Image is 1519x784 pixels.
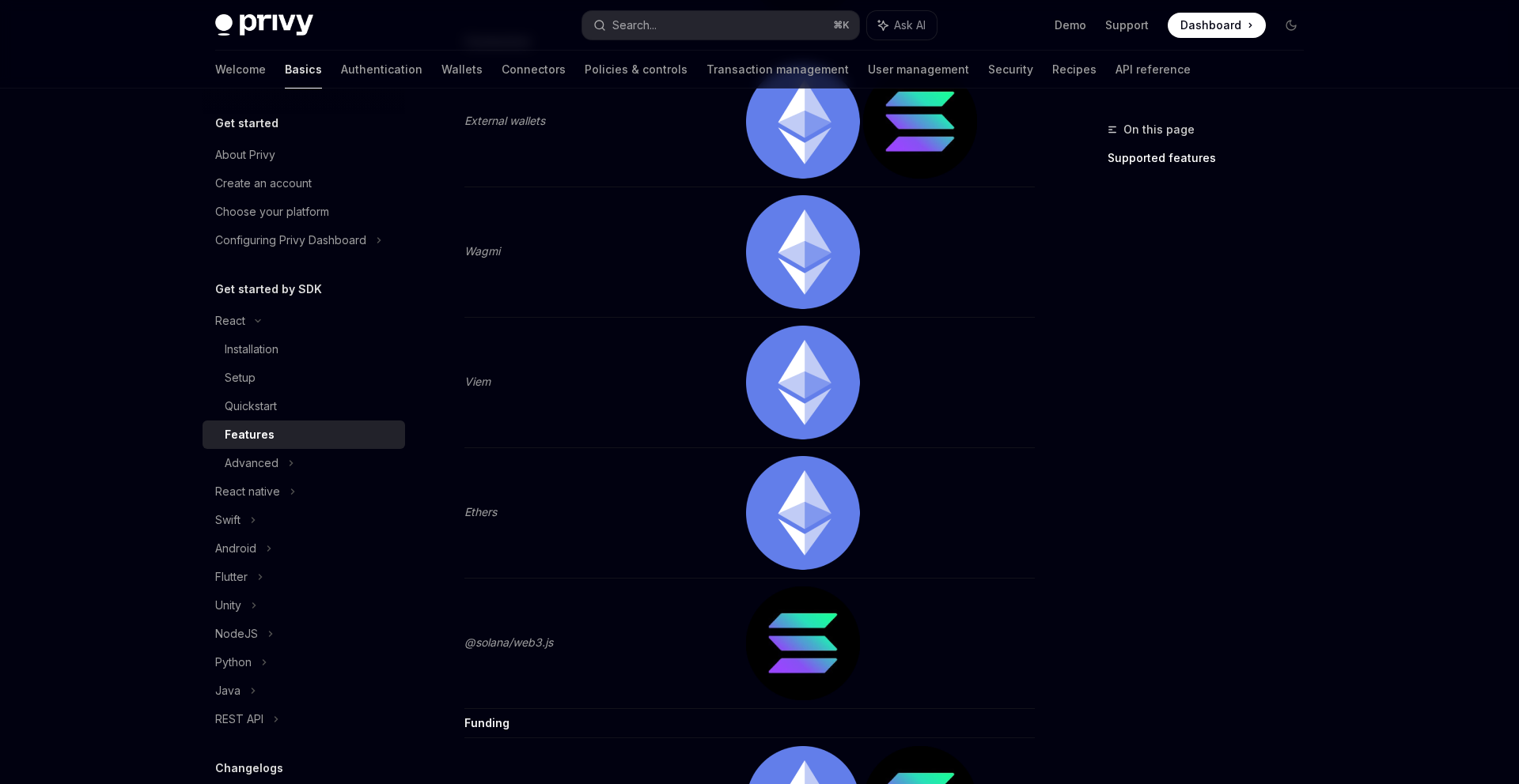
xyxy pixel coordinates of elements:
[464,635,553,649] em: @solana/web3.js
[215,231,366,250] div: Configuring Privy Dashboard
[464,244,500,258] em: Wagmi
[215,511,241,530] div: Swift
[215,710,263,729] div: REST API
[203,198,405,226] a: Choose your platform
[203,364,405,392] a: Setup
[746,326,860,439] img: ethereum.png
[215,759,283,778] h5: Changelogs
[1180,17,1241,33] span: Dashboard
[215,567,248,586] div: Flutter
[203,141,405,169] a: About Privy
[215,202,329,221] div: Choose your platform
[746,456,860,570] img: ethereum.png
[203,169,405,198] a: Create an account
[1168,13,1266,38] a: Dashboard
[863,65,977,179] img: solana.png
[1055,17,1086,33] a: Demo
[225,340,278,359] div: Installation
[203,335,405,364] a: Installation
[215,681,241,700] div: Java
[746,586,860,700] img: solana.png
[1278,13,1304,38] button: Toggle dark mode
[225,397,277,416] div: Quickstart
[215,14,313,36] img: dark logo
[225,425,275,444] div: Features
[1123,120,1195,139] span: On this page
[285,51,322,89] a: Basics
[582,11,859,40] button: Search...⌘K
[464,114,545,127] em: External wallets
[225,454,278,473] div: Advanced
[464,375,491,388] em: Viem
[215,174,312,193] div: Create an account
[1105,17,1149,33] a: Support
[215,539,256,558] div: Android
[215,596,241,615] div: Unity
[894,17,926,33] span: Ask AI
[502,51,566,89] a: Connectors
[464,505,497,518] em: Ethers
[868,51,969,89] a: User management
[215,145,275,164] div: About Privy
[585,51,688,89] a: Policies & controls
[225,368,256,387] div: Setup
[1052,51,1097,89] a: Recipes
[341,51,422,89] a: Authentication
[215,280,322,299] h5: Get started by SDK
[746,195,860,309] img: ethereum.png
[215,311,245,330] div: React
[1108,145,1316,171] a: Supported features
[215,114,278,133] h5: Get started
[215,51,266,89] a: Welcome
[746,65,860,179] img: ethereum.png
[706,51,849,89] a: Transaction management
[215,482,280,501] div: React native
[441,51,483,89] a: Wallets
[203,392,405,420] a: Quickstart
[833,19,850,32] span: ⌘ K
[1116,51,1191,89] a: API reference
[215,653,252,672] div: Python
[464,716,509,729] strong: Funding
[867,11,937,40] button: Ask AI
[203,420,405,449] a: Features
[612,16,657,35] div: Search...
[215,624,258,643] div: NodeJS
[988,51,1033,89] a: Security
